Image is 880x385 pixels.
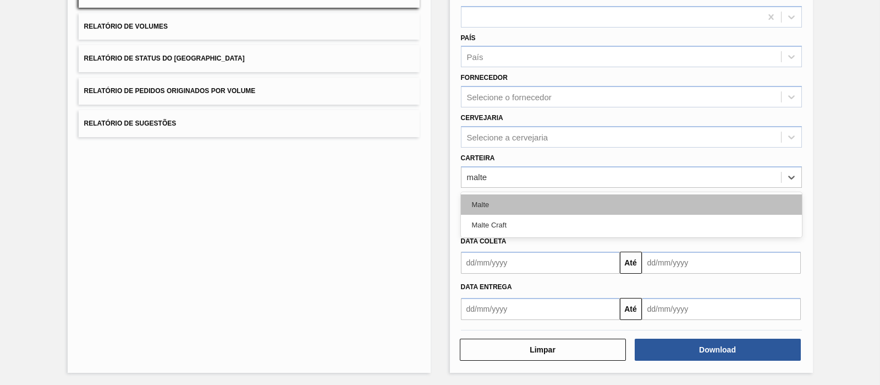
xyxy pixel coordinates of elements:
input: dd/mm/yyyy [642,252,801,274]
span: Data entrega [461,283,512,291]
button: Até [620,252,642,274]
label: Carteira [461,154,495,162]
div: Malte Craft [461,215,802,235]
button: Até [620,298,642,320]
button: Relatório de Sugestões [79,110,420,137]
button: Relatório de Pedidos Originados por Volume [79,78,420,105]
label: Cervejaria [461,114,503,122]
input: dd/mm/yyyy [642,298,801,320]
button: Download [635,339,801,361]
label: País [461,34,476,42]
div: Selecione a cervejaria [467,132,548,142]
input: dd/mm/yyyy [461,252,620,274]
span: Relatório de Pedidos Originados por Volume [84,87,256,95]
button: Limpar [460,339,626,361]
label: Fornecedor [461,74,508,82]
span: Data coleta [461,237,507,245]
span: Relatório de Status do [GEOGRAPHIC_DATA] [84,55,245,62]
button: Relatório de Status do [GEOGRAPHIC_DATA] [79,45,420,72]
span: Relatório de Volumes [84,23,168,30]
input: dd/mm/yyyy [461,298,620,320]
button: Relatório de Volumes [79,13,420,40]
div: Malte [461,194,802,215]
div: País [467,52,483,62]
span: Relatório de Sugestões [84,120,177,127]
div: Selecione o fornecedor [467,93,552,102]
